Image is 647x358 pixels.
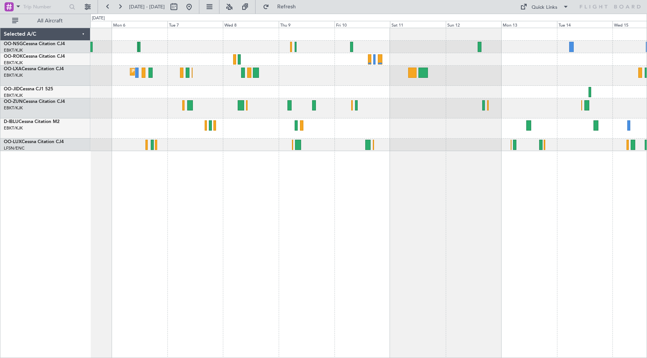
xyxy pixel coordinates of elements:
span: OO-LXA [4,67,22,71]
a: D-IBLUCessna Citation M2 [4,120,60,124]
a: EBKT/KJK [4,93,23,98]
div: [DATE] [92,15,105,22]
a: EBKT/KJK [4,73,23,78]
div: Tue 7 [167,21,223,28]
span: D-IBLU [4,120,19,124]
button: Refresh [259,1,305,13]
a: LFSN/ENC [4,145,25,151]
span: OO-NSG [4,42,23,46]
span: Refresh [271,4,303,9]
div: Sun 12 [446,21,502,28]
a: EBKT/KJK [4,60,23,66]
span: All Aircraft [20,18,80,24]
a: OO-LXACessna Citation CJ4 [4,67,64,71]
div: Tue 14 [557,21,613,28]
span: OO-ZUN [4,99,23,104]
div: Quick Links [532,4,557,11]
input: Trip Number [23,1,67,13]
div: Mon 13 [501,21,557,28]
a: EBKT/KJK [4,105,23,111]
a: EBKT/KJK [4,125,23,131]
span: OO-LUX [4,140,22,144]
div: Wed 8 [223,21,279,28]
div: Planned Maint Kortrijk-[GEOGRAPHIC_DATA] [132,66,221,77]
a: OO-JIDCessna CJ1 525 [4,87,53,91]
div: Mon 6 [112,21,167,28]
div: Thu 9 [279,21,335,28]
a: OO-ROKCessna Citation CJ4 [4,54,65,59]
div: Fri 10 [335,21,390,28]
a: EBKT/KJK [4,47,23,53]
a: OO-LUXCessna Citation CJ4 [4,140,64,144]
a: OO-ZUNCessna Citation CJ4 [4,99,65,104]
button: All Aircraft [8,15,82,27]
button: Quick Links [516,1,573,13]
div: Sat 11 [390,21,446,28]
span: OO-JID [4,87,20,91]
span: [DATE] - [DATE] [129,3,165,10]
a: OO-NSGCessna Citation CJ4 [4,42,65,46]
span: OO-ROK [4,54,23,59]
